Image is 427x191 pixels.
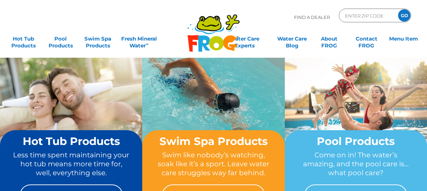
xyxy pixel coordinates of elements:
img: home-banner-swim-spa-short [142,57,284,164]
a: Water CareExperts [218,32,271,46]
img: home-banner-pool-short [285,57,427,164]
a: Water CareBlog [275,32,309,46]
h2: Swim Spa Products [155,135,271,147]
a: Hot TubProducts [7,32,40,46]
h2: Pool Products [298,135,414,147]
a: Fresh MineralWater∞ [118,32,160,46]
p: Swim like nobody’s watching, soak like it’s a sport. Leave water care struggles way far behind. [155,150,271,178]
a: ContactFROG [350,32,383,46]
p: Come on in! The water’s amazing, and the pool care is… what pool care? [298,150,414,178]
sup: ∞ [146,42,148,46]
input: GO [398,9,410,22]
input: Zip Code Form [344,11,391,21]
a: AboutFROG [313,32,346,46]
a: Menu Item [387,32,420,46]
h2: Hot Tub Products [13,135,129,147]
p: Less time spent maintaining your hot tub means more time for, well, everything else. [13,150,129,178]
a: Swim SpaProducts [81,32,114,46]
a: PoolProducts [44,32,77,46]
p: Find A Dealer [294,9,330,26]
